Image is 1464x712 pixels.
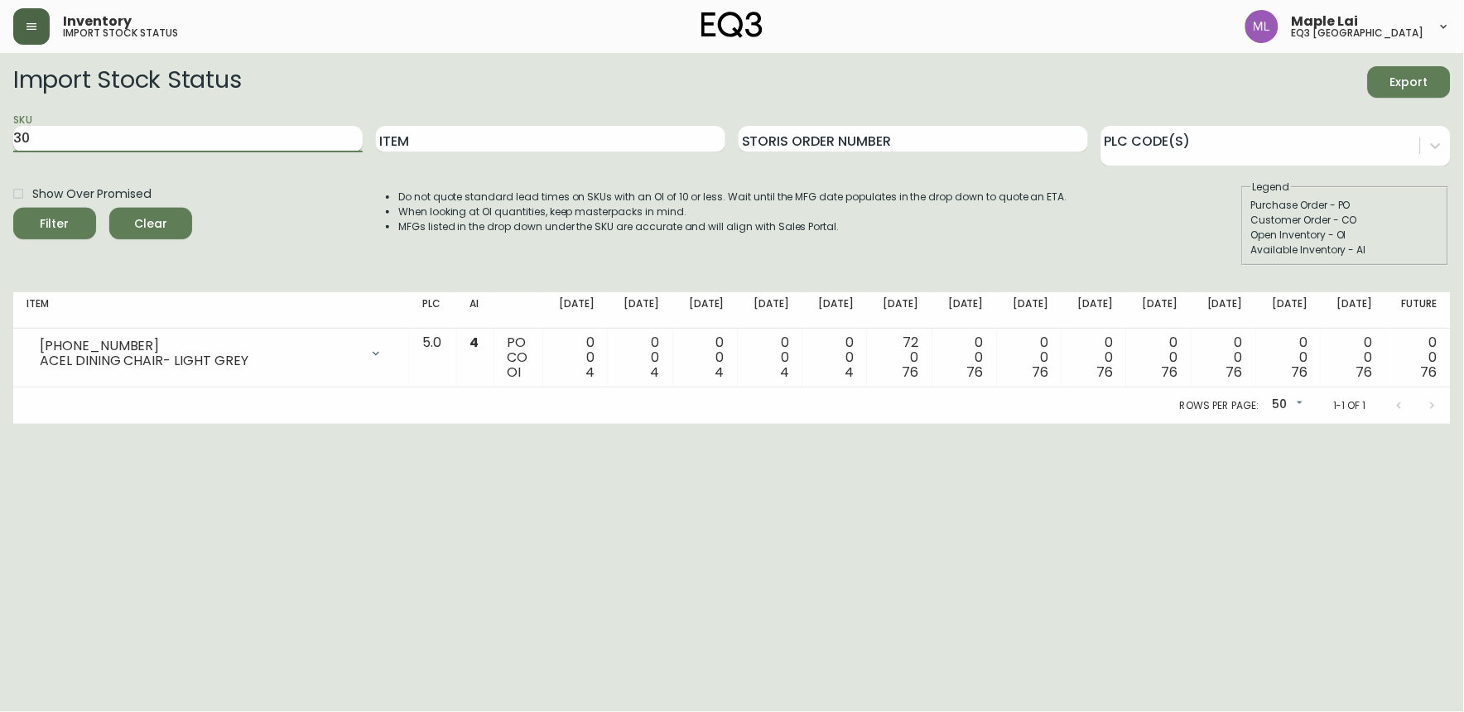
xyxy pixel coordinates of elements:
button: Clear [109,208,192,239]
button: Export [1368,66,1451,98]
div: 0 0 [1010,335,1048,380]
div: 0 0 [1075,335,1113,380]
th: [DATE] [932,292,997,329]
th: [DATE] [1256,292,1321,329]
li: Do not quote standard lead times on SKUs with an OI of 10 or less. Wait until the MFG date popula... [398,190,1067,204]
th: PLC [409,292,456,329]
div: Purchase Order - PO [1251,198,1440,213]
th: [DATE] [738,292,802,329]
div: 0 0 [1269,335,1307,380]
th: Future [1386,292,1451,329]
span: 76 [1291,363,1307,382]
p: 1-1 of 1 [1333,398,1366,413]
div: 0 0 [1334,335,1372,380]
div: 0 0 [1399,335,1438,380]
th: [DATE] [673,292,738,329]
th: [DATE] [997,292,1062,329]
button: Filter [13,208,96,239]
div: PO CO [508,335,531,380]
legend: Legend [1251,180,1292,195]
li: When looking at OI quantities, keep masterpacks in mind. [398,204,1067,219]
td: 5.0 [409,329,456,387]
div: Open Inventory - OI [1251,228,1440,243]
div: Customer Order - CO [1251,213,1440,228]
div: 72 0 [880,335,918,380]
div: ACEL DINING CHAIR- LIGHT GREY [40,354,359,368]
span: 76 [1356,363,1373,382]
p: Rows per page: [1180,398,1259,413]
span: 4 [715,363,725,382]
span: 76 [967,363,984,382]
div: 0 0 [686,335,725,380]
div: 0 0 [621,335,659,380]
div: 0 0 [1205,335,1243,380]
span: 76 [1032,363,1048,382]
th: [DATE] [1126,292,1191,329]
span: 76 [1162,363,1178,382]
span: 4 [780,363,789,382]
th: AI [457,292,494,329]
div: 0 0 [1139,335,1177,380]
span: 76 [1226,363,1243,382]
div: 0 0 [556,335,595,380]
span: 4 [470,333,479,352]
span: Maple Lai [1292,15,1359,28]
div: 0 0 [816,335,854,380]
span: 76 [903,363,919,382]
div: 50 [1265,392,1307,419]
th: [DATE] [1062,292,1126,329]
img: logo [701,12,763,38]
th: [DATE] [608,292,672,329]
div: 0 0 [946,335,984,380]
span: Show Over Promised [32,185,151,203]
li: MFGs listed in the drop down under the SKU are accurate and will align with Sales Portal. [398,219,1067,234]
h5: eq3 [GEOGRAPHIC_DATA] [1292,28,1424,38]
h5: import stock status [63,28,178,38]
span: 76 [1421,363,1438,382]
span: 4 [845,363,854,382]
div: Filter [41,214,70,234]
th: [DATE] [1192,292,1256,329]
th: [DATE] [802,292,867,329]
div: [PHONE_NUMBER] [40,339,359,354]
th: Item [13,292,409,329]
span: Inventory [63,15,132,28]
span: Clear [123,214,179,234]
div: [PHONE_NUMBER]ACEL DINING CHAIR- LIGHT GREY [26,335,396,372]
span: 76 [1097,363,1114,382]
th: [DATE] [1321,292,1385,329]
span: Export [1381,72,1438,93]
div: Available Inventory - AI [1251,243,1440,257]
th: [DATE] [543,292,608,329]
span: 4 [651,363,660,382]
h2: Import Stock Status [13,66,241,98]
img: 61e28cffcf8cc9f4e300d877dd684943 [1245,10,1279,43]
span: OI [508,363,522,382]
span: 4 [585,363,595,382]
div: 0 0 [751,335,789,380]
th: [DATE] [867,292,932,329]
